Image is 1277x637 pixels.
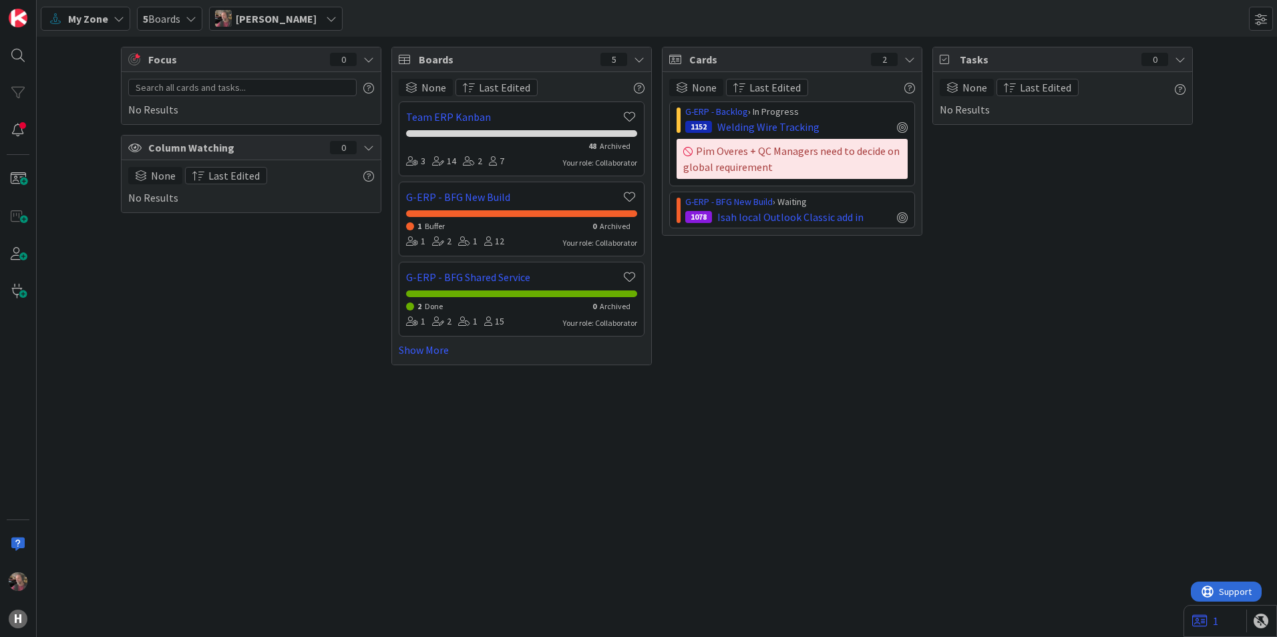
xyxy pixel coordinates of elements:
[421,79,446,95] span: None
[185,167,267,184] button: Last Edited
[432,314,451,329] div: 2
[417,221,421,231] span: 1
[677,139,908,179] div: Pim Overes + QC Managers need to decide on global requirement
[143,11,180,27] span: Boards
[600,53,627,66] div: 5
[406,109,621,125] a: Team ERP Kanban
[871,53,898,66] div: 2
[692,79,717,95] span: None
[151,168,176,184] span: None
[563,157,637,169] div: Your role: Collaborator
[960,51,1135,67] span: Tasks
[962,79,987,95] span: None
[458,314,478,329] div: 1
[432,234,451,249] div: 2
[148,51,319,67] span: Focus
[726,79,808,96] button: Last Edited
[685,105,748,118] a: G-ERP - Backlog
[588,141,596,151] span: 48
[689,51,864,67] span: Cards
[600,221,630,231] span: Archived
[479,79,530,95] span: Last Edited
[406,234,425,249] div: 1
[455,79,538,96] button: Last Edited
[563,237,637,249] div: Your role: Collaborator
[406,189,621,205] a: G-ERP - BFG New Build
[489,154,504,169] div: 7
[685,121,712,133] div: 1152
[425,221,445,231] span: Buffer
[143,12,148,25] b: 5
[28,2,61,18] span: Support
[208,168,260,184] span: Last Edited
[9,9,27,27] img: Visit kanbanzone.com
[1192,613,1218,629] a: 1
[592,301,596,311] span: 0
[563,317,637,329] div: Your role: Collaborator
[128,79,357,96] input: Search all cards and tasks...
[458,234,478,249] div: 1
[484,314,504,329] div: 15
[215,10,232,27] img: BF
[717,119,819,135] span: Welding Wire Tracking
[1020,79,1071,95] span: Last Edited
[148,140,323,156] span: Column Watching
[685,195,908,209] div: › Waiting
[484,234,504,249] div: 12
[417,301,421,311] span: 2
[940,79,1185,118] div: No Results
[419,51,594,67] span: Boards
[68,11,108,27] span: My Zone
[406,154,425,169] div: 3
[406,314,425,329] div: 1
[749,79,801,95] span: Last Edited
[685,196,773,208] a: G-ERP - BFG New Build
[236,11,317,27] span: [PERSON_NAME]
[406,269,621,285] a: G-ERP - BFG Shared Service
[128,79,374,118] div: No Results
[685,211,712,223] div: 1078
[463,154,482,169] div: 2
[128,167,374,206] div: No Results
[685,105,908,119] div: › In Progress
[425,301,443,311] span: Done
[432,154,456,169] div: 14
[717,209,864,225] span: Isah local Outlook Classic add in
[1141,53,1168,66] div: 0
[996,79,1079,96] button: Last Edited
[9,572,27,591] img: BF
[600,141,630,151] span: Archived
[9,610,27,628] div: H
[330,141,357,154] div: 0
[330,53,357,66] div: 0
[399,342,645,358] a: Show More
[592,221,596,231] span: 0
[600,301,630,311] span: Archived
